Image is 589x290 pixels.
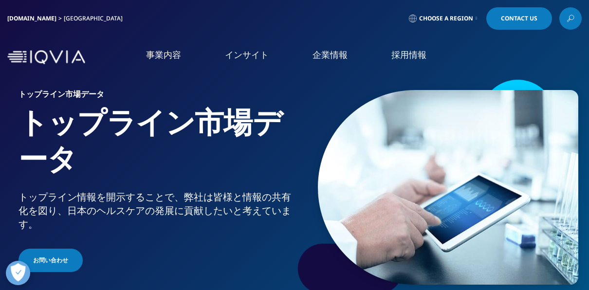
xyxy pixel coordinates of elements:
div: トップライン情報を開示することで、弊社は皆様と情報の共有化を図り、日本のヘルスケアの発展に貢献したいと考えています。 [18,190,291,231]
img: 299_analyze-an-experiment-by-tablet.jpg [318,90,578,285]
a: [DOMAIN_NAME] [7,14,56,22]
span: お問い合わせ [33,256,68,265]
span: Contact Us [501,16,537,21]
h1: トップライン市場データ [18,104,291,190]
a: お問い合わせ [18,249,83,272]
button: 優先設定センターを開く [6,261,30,285]
nav: Primary [89,34,582,80]
a: Contact Us [486,7,552,30]
a: インサイト [225,49,269,61]
a: 採用情報 [391,49,426,61]
div: [GEOGRAPHIC_DATA] [64,15,127,22]
span: Choose a Region [419,15,473,22]
a: 企業情報 [313,49,348,61]
a: 事業内容 [146,49,181,61]
h6: トップライン市場データ [18,90,291,104]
